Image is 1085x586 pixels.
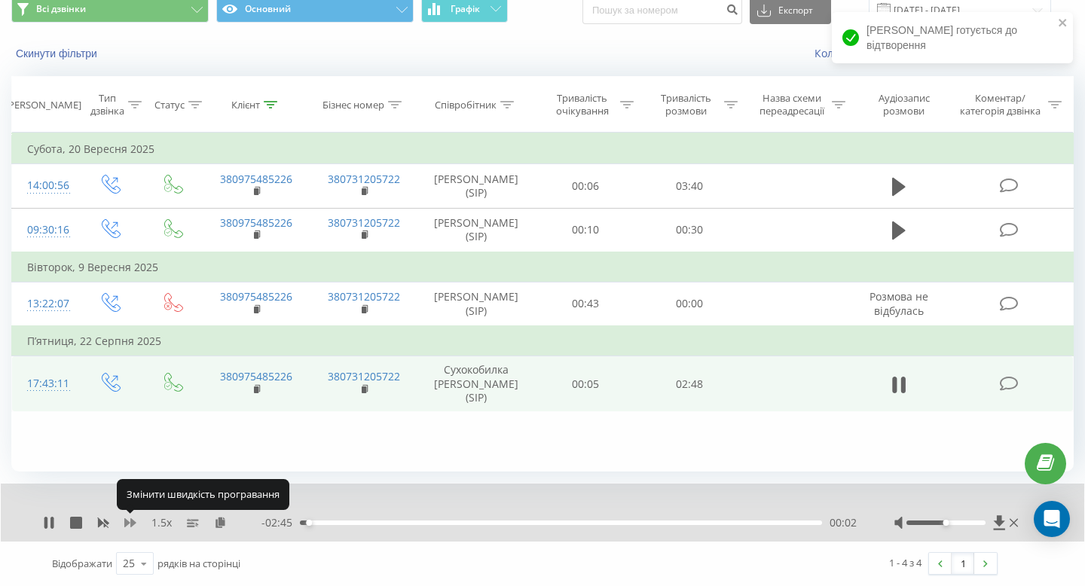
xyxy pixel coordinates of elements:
[830,515,857,530] span: 00:02
[815,46,1074,60] a: Коли дані можуть відрізнятися вiд інших систем
[534,164,638,208] td: 00:06
[123,556,135,571] div: 25
[418,164,534,208] td: [PERSON_NAME] (SIP)
[27,289,63,319] div: 13:22:07
[755,92,828,118] div: Назва схеми переадресації
[117,479,289,509] div: Змінити швидкість програвання
[435,99,497,111] div: Співробітник
[328,289,400,304] a: 380731205722
[157,557,240,570] span: рядків на сторінці
[220,172,292,186] a: 380975485226
[90,92,124,118] div: Тип дзвінка
[534,282,638,326] td: 00:43
[451,4,480,14] span: Графік
[889,555,921,570] div: 1 - 4 з 4
[5,99,81,111] div: [PERSON_NAME]
[328,215,400,230] a: 380731205722
[1058,17,1068,31] button: close
[832,12,1073,63] div: [PERSON_NAME] готується до відтворення
[27,369,63,398] div: 17:43:11
[418,282,534,326] td: [PERSON_NAME] (SIP)
[231,99,260,111] div: Клієнт
[956,92,1044,118] div: Коментар/категорія дзвінка
[322,99,384,111] div: Бізнес номер
[36,3,86,15] span: Всі дзвінки
[52,557,112,570] span: Відображати
[637,208,741,252] td: 00:30
[12,134,1074,164] td: Субота, 20 Вересня 2025
[11,47,105,60] button: Скинути фільтри
[220,369,292,383] a: 380975485226
[1034,501,1070,537] div: Open Intercom Messenger
[637,356,741,412] td: 02:48
[261,515,300,530] span: - 02:45
[328,369,400,383] a: 380731205722
[12,326,1074,356] td: П’ятниця, 22 Серпня 2025
[306,520,312,526] div: Accessibility label
[220,215,292,230] a: 380975485226
[27,171,63,200] div: 14:00:56
[328,172,400,186] a: 380731205722
[651,92,720,118] div: Тривалість розмови
[220,289,292,304] a: 380975485226
[943,520,949,526] div: Accessibility label
[548,92,617,118] div: Тривалість очікування
[12,252,1074,282] td: Вівторок, 9 Вересня 2025
[863,92,945,118] div: Аудіозапис розмови
[151,515,172,530] span: 1.5 x
[27,215,63,245] div: 09:30:16
[637,164,741,208] td: 03:40
[637,282,741,326] td: 00:00
[952,553,974,574] a: 1
[534,208,638,252] td: 00:10
[870,289,928,317] span: Розмова не відбулась
[154,99,185,111] div: Статус
[418,208,534,252] td: [PERSON_NAME] (SIP)
[418,356,534,412] td: Сухокобилка [PERSON_NAME] (SIP)
[534,356,638,412] td: 00:05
